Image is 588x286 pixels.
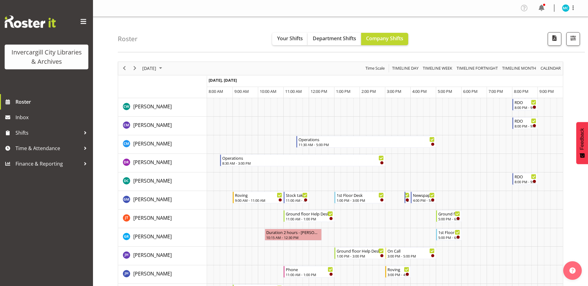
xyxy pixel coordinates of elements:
div: Cindy Mulrooney"s event - Operations Begin From Friday, September 19, 2025 at 11:30:00 AM GMT+12:... [296,136,436,148]
div: 8:00 PM - 9:00 PM [515,179,536,184]
div: 3:00 PM - 5:00 PM [387,253,435,258]
img: michelle-cunningham11683.jpg [562,4,569,12]
button: Department Shifts [308,33,361,45]
button: Company Shifts [361,33,408,45]
div: Grace Roscoe-Squires"s event - 1st Floor Desk Begin From Friday, September 19, 2025 at 5:00:00 PM... [436,229,462,240]
span: 9:00 AM [234,89,249,94]
span: calendar [540,64,561,72]
div: 4:00 PM - 5:00 PM [413,198,435,203]
a: [PERSON_NAME] [133,121,172,129]
span: Inbox [15,113,90,122]
span: [PERSON_NAME] [133,103,172,110]
span: Time Scale [365,64,385,72]
button: Next [131,64,139,72]
div: 5:00 PM - 6:00 PM [438,216,460,221]
button: Feedback - Show survey [576,122,588,164]
div: Debra Robinson"s event - Operations Begin From Friday, September 19, 2025 at 8:30:00 AM GMT+12:00... [220,154,385,166]
div: 1st Floor Desk [337,192,384,198]
button: Download a PDF of the roster for the current day [548,32,561,46]
span: 5:00 PM [438,89,452,94]
div: Phone [286,266,333,272]
td: Gabriel McKay Smith resource [118,191,207,210]
span: Feedback [579,128,585,150]
img: Rosterit website logo [5,15,56,28]
td: Chamique Mamolo resource [118,117,207,135]
div: Glen Tomlinson"s event - Ground floor Help Desk Begin From Friday, September 19, 2025 at 11:00:00... [284,210,334,222]
span: 3:00 PM [387,89,401,94]
div: 1:00 PM - 3:00 PM [337,198,384,203]
div: Roving [235,192,282,198]
div: Stock taking [286,192,307,198]
div: RDO [515,118,536,124]
span: Finance & Reporting [15,159,81,168]
span: Company Shifts [366,35,403,42]
span: Time & Attendance [15,144,81,153]
div: September 19, 2025 [140,62,166,75]
div: New book tagging [407,192,409,198]
div: Invercargill City Libraries & Archives [11,48,82,66]
div: Jill Harpur"s event - On Call Begin From Friday, September 19, 2025 at 3:00:00 PM GMT+12:00 Ends ... [385,247,436,259]
span: [PERSON_NAME] [133,214,172,221]
span: [PERSON_NAME] [133,122,172,128]
span: 1:00 PM [336,89,351,94]
div: next period [130,62,140,75]
button: Timeline Week [422,64,453,72]
span: Your Shifts [277,35,303,42]
button: Time Scale [365,64,386,72]
button: Fortnight [456,64,499,72]
a: [PERSON_NAME] [133,214,172,222]
div: RDO [515,173,536,180]
td: Catherine Wilson resource [118,98,207,117]
div: 8:00 PM - 9:00 PM [515,123,536,128]
td: Debra Robinson resource [118,154,207,172]
span: [PERSON_NAME] [133,270,172,277]
span: Shifts [15,128,81,137]
div: 8:00 PM - 9:00 PM [515,105,536,110]
div: 11:00 AM - 1:00 PM [286,272,333,277]
a: [PERSON_NAME] [133,233,172,240]
span: 12:00 PM [311,89,327,94]
td: Jillian Hunter resource [118,265,207,284]
div: Ground floor Help Desk [438,210,460,217]
div: Jillian Hunter"s event - Roving Begin From Friday, September 19, 2025 at 3:00:00 PM GMT+12:00 End... [385,266,411,278]
span: 8:00 PM [514,89,528,94]
span: [DATE], [DATE] [209,77,237,83]
div: 11:00 AM - 1:00 PM [286,216,333,221]
div: RDO [515,99,536,105]
button: Timeline Month [501,64,537,72]
div: 8:30 AM - 3:00 PM [222,161,384,166]
span: Timeline Day [391,64,419,72]
a: [PERSON_NAME] [133,158,172,166]
div: On Call [387,248,435,254]
td: Jill Harpur resource [118,247,207,265]
div: Grace Roscoe-Squires"s event - Duration 2 hours - Grace Roscoe-Squires Begin From Friday, Septemb... [265,229,322,240]
button: Filter Shifts [566,32,580,46]
img: help-xxl-2.png [569,267,576,274]
div: 3:00 PM - 4:00 PM [387,272,409,277]
div: Chamique Mamolo"s event - RDO Begin From Friday, September 19, 2025 at 8:00:00 PM GMT+12:00 Ends ... [512,117,538,129]
a: [PERSON_NAME] [133,251,172,259]
div: Glen Tomlinson"s event - Ground floor Help Desk Begin From Friday, September 19, 2025 at 5:00:00 ... [436,210,462,222]
div: Donald Cunningham"s event - RDO Begin From Friday, September 19, 2025 at 8:00:00 PM GMT+12:00 End... [512,173,538,185]
div: 11:00 AM - 12:00 PM [286,198,307,203]
div: 3:45 PM - 4:00 PM [407,198,409,203]
div: 11:30 AM - 5:00 PM [298,142,435,147]
td: Glen Tomlinson resource [118,210,207,228]
button: Timeline Day [391,64,420,72]
div: Gabriel McKay Smith"s event - New book tagging Begin From Friday, September 19, 2025 at 3:45:00 P... [405,192,411,203]
a: [PERSON_NAME] [133,270,172,277]
span: Department Shifts [313,35,356,42]
div: Jillian Hunter"s event - Phone Begin From Friday, September 19, 2025 at 11:00:00 AM GMT+12:00 End... [284,266,334,278]
span: 2:00 PM [361,89,376,94]
td: Donald Cunningham resource [118,172,207,191]
span: 10:00 AM [260,89,276,94]
div: previous period [119,62,130,75]
div: Roving [387,266,409,272]
div: Ground floor Help Desk [286,210,333,217]
div: Operations [298,136,435,142]
span: 7:00 PM [489,89,503,94]
div: 5:00 PM - 6:00 PM [438,235,460,240]
button: Your Shifts [272,33,308,45]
